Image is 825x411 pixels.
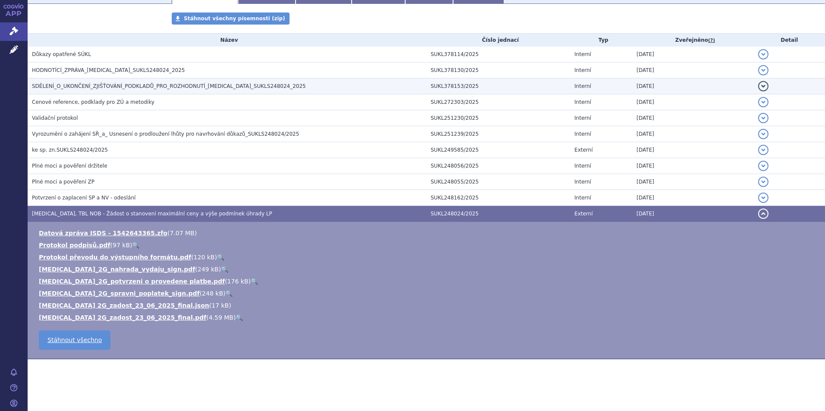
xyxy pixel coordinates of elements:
[170,230,194,237] span: 7.07 MB
[32,163,107,169] span: Plné moci a pověření držitele
[251,278,258,285] a: 🔍
[574,51,591,57] span: Interní
[574,211,592,217] span: Externí
[574,83,591,89] span: Interní
[632,94,753,110] td: [DATE]
[632,47,753,62] td: [DATE]
[758,145,768,155] button: detail
[708,37,715,44] abbr: (?)
[217,254,224,261] a: 🔍
[570,34,632,47] th: Typ
[758,177,768,187] button: detail
[28,34,426,47] th: Název
[426,94,570,110] td: SUKL272303/2025
[227,278,249,285] span: 176 kB
[574,67,591,73] span: Interní
[32,99,154,105] span: Cenové reference, podklady pro ZÚ a metodiky
[39,229,816,237] li: ( )
[426,110,570,126] td: SUKL251230/2025
[632,158,753,174] td: [DATE]
[574,163,591,169] span: Interní
[574,179,591,185] span: Interní
[32,179,94,185] span: Plné moci a pověření ZP
[426,174,570,190] td: SUKL248055/2025
[758,49,768,59] button: detail
[426,142,570,158] td: SUKL249585/2025
[632,34,753,47] th: Zveřejněno
[632,190,753,206] td: [DATE]
[632,62,753,78] td: [DATE]
[758,129,768,139] button: detail
[426,34,570,47] th: Číslo jednací
[202,290,223,297] span: 248 kB
[113,242,130,249] span: 97 kB
[39,330,110,350] a: Stáhnout všechno
[32,147,108,153] span: ke sp. zn.SUKLS248024/2025
[632,126,753,142] td: [DATE]
[172,12,290,25] a: Stáhnout všechny písemnosti (zip)
[39,254,191,261] a: Protokol převodu do výstupního formátu.pdf
[39,290,200,297] a: [MEDICAL_DATA]_2G_spravni_poplatek_sign.pdf
[39,313,816,322] li: ( )
[32,83,306,89] span: SDĚLENÍ_O_UKONČENÍ_ZJIŠŤOVÁNÍ_PODKLADŮ_PRO_ROZHODNUTÍ_RYBELSUS_SUKLS248024_2025
[32,211,272,217] span: RYBELSUS, TBL NOB - Žádost o stanovení maximální ceny a výše podmínek úhrady LP
[758,97,768,107] button: detail
[32,67,185,73] span: HODNOTÍCÍ_ZPRÁVA_RYBELSUS_SUKLS248024_2025
[39,302,209,309] a: [MEDICAL_DATA] 2G_zadost_23_06_2025_final.json
[39,301,816,310] li: ( )
[39,266,195,273] a: [MEDICAL_DATA]_2G_nahrada_vydaju_sign.pdf
[758,193,768,203] button: detail
[632,174,753,190] td: [DATE]
[632,142,753,158] td: [DATE]
[754,34,825,47] th: Detail
[574,131,591,137] span: Interní
[632,78,753,94] td: [DATE]
[209,314,233,321] span: 4.59 MB
[32,131,299,137] span: Vyrozumění o zahájení SŘ_a_ Usnesení o prodloužení lhůty pro navrhování důkazů_SUKLS248024/2025
[32,51,91,57] span: Důkazy opatřené SÚKL
[574,99,591,105] span: Interní
[426,190,570,206] td: SUKL248162/2025
[32,195,135,201] span: Potvrzení o zaplacení SP a NV - odeslání
[39,278,225,285] a: [MEDICAL_DATA]_2G_potvrzeni o provedene platbe.pdf
[39,230,167,237] a: Datová zpráva ISDS - 1542643365.zfo
[198,266,219,273] span: 249 kB
[632,110,753,126] td: [DATE]
[632,206,753,222] td: [DATE]
[184,16,285,22] span: Stáhnout všechny písemnosti (zip)
[758,81,768,91] button: detail
[574,147,592,153] span: Externí
[758,113,768,123] button: detail
[39,242,110,249] a: Protokol podpisů.pdf
[211,302,229,309] span: 17 kB
[39,253,816,262] li: ( )
[236,314,243,321] a: 🔍
[426,206,570,222] td: SUKL248024/2025
[221,266,228,273] a: 🔍
[426,158,570,174] td: SUKL248056/2025
[758,209,768,219] button: detail
[426,126,570,142] td: SUKL251239/2025
[574,195,591,201] span: Interní
[194,254,215,261] span: 120 kB
[39,241,816,249] li: ( )
[39,277,816,286] li: ( )
[574,115,591,121] span: Interní
[32,115,78,121] span: Validační protokol
[426,78,570,94] td: SUKL378153/2025
[39,289,816,298] li: ( )
[132,242,139,249] a: 🔍
[225,290,233,297] a: 🔍
[758,65,768,75] button: detail
[758,161,768,171] button: detail
[426,47,570,62] td: SUKL378114/2025
[426,62,570,78] td: SUKL378130/2025
[39,265,816,274] li: ( )
[39,314,206,321] a: [MEDICAL_DATA] 2G_zadost_23_06_2025_final.pdf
